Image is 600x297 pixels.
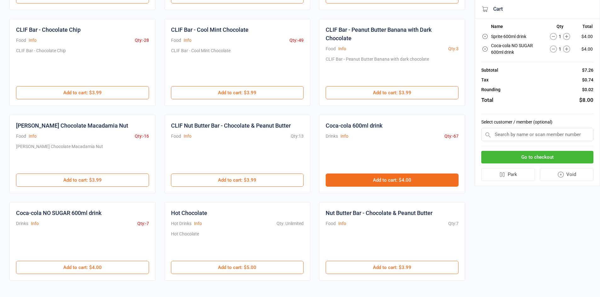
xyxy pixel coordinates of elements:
div: Qty: -7 [137,220,149,227]
button: Add to cart: $4.00 [326,173,459,187]
div: Qty: 13 [291,133,304,140]
div: Hot Chocolate [171,231,199,255]
div: Hot Drinks [171,220,191,227]
button: Info [184,37,191,44]
div: Food [16,37,26,44]
button: Info [340,133,348,140]
div: Tax [481,77,489,83]
td: $4.00 [577,32,593,41]
td: Sprite 600ml drink [491,32,543,41]
button: Info [338,46,346,52]
div: Drinks [326,133,338,140]
button: Add to cart: $3.99 [326,261,459,274]
button: Info [184,133,191,140]
div: Coca-cola 600ml drink [326,121,382,130]
button: Void [540,168,594,181]
button: Info [338,220,346,227]
button: Add to cart: $3.99 [171,173,304,187]
div: $7.26 [582,67,593,74]
button: Info [194,220,202,227]
div: CLIF Bar - Peanut Butter Banana with Dark Chocolate [326,25,459,42]
div: Subtotal [481,67,498,74]
div: Qty: -28 [135,37,149,44]
button: Add to cart: $3.99 [326,86,459,99]
div: Qty: 3 [448,46,459,52]
button: Park [481,168,535,181]
button: Info [29,37,37,44]
div: [PERSON_NAME] Chocolate Macadamia Nut [16,143,103,167]
div: Coca-cola NO SUGAR 600ml drink [16,209,101,217]
div: Food [171,133,181,140]
div: CLIF Bar - Cool Mint Chocolate [171,47,231,80]
button: Add to cart: $3.99 [171,86,304,99]
div: Food [16,133,26,140]
div: 1 [544,46,576,52]
div: CLIF Bar - Peanut Butter Banana with dark chocolate [326,56,429,80]
td: Coca-cola NO SUGAR 600ml drink [491,41,543,57]
button: Add to cart: $4.00 [16,261,149,274]
button: Go to checkout [481,151,593,164]
div: $8.00 [579,96,593,104]
th: Name [491,24,543,31]
div: CLIF Nut Butter Bar - Chocolate & Peanut Butter [171,121,291,130]
input: Search by name or scan member number [481,128,593,141]
div: $0.02 [582,86,593,93]
div: Food [326,46,336,52]
div: 1 [544,33,576,40]
div: CLIF Bar - Cool Mint Chocolate [171,25,249,34]
div: Nut Butter Bar - Chocolate & Peanut Butter [326,209,432,217]
div: Hot Chocolate [171,209,207,217]
div: CLIF Bar - Chocolate Chip [16,47,66,80]
div: Qty: 7 [448,220,459,227]
td: $4.00 [577,41,593,57]
div: Food [171,37,181,44]
div: Drinks [16,220,28,227]
button: Add to cart: $5.00 [171,261,304,274]
div: Rounding [481,86,500,93]
div: CLIF Bar - Chocolate Chip [16,25,81,34]
button: Info [31,220,39,227]
div: Qty: -16 [135,133,149,140]
div: Total [481,96,493,104]
div: Qty: -49 [289,37,304,44]
th: Total [577,24,593,31]
th: Qty [544,24,576,31]
label: Select customer / member (optional) [481,119,593,125]
button: Add to cart: $3.99 [16,173,149,187]
div: $0.74 [582,77,593,83]
button: Add to cart: $3.99 [16,86,149,99]
button: Info [29,133,37,140]
div: Food [326,220,336,227]
div: [PERSON_NAME] Chocolate Macadamia Nut [16,121,128,130]
div: Qty: -67 [444,133,459,140]
div: Qty: Unlimited [277,220,304,227]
